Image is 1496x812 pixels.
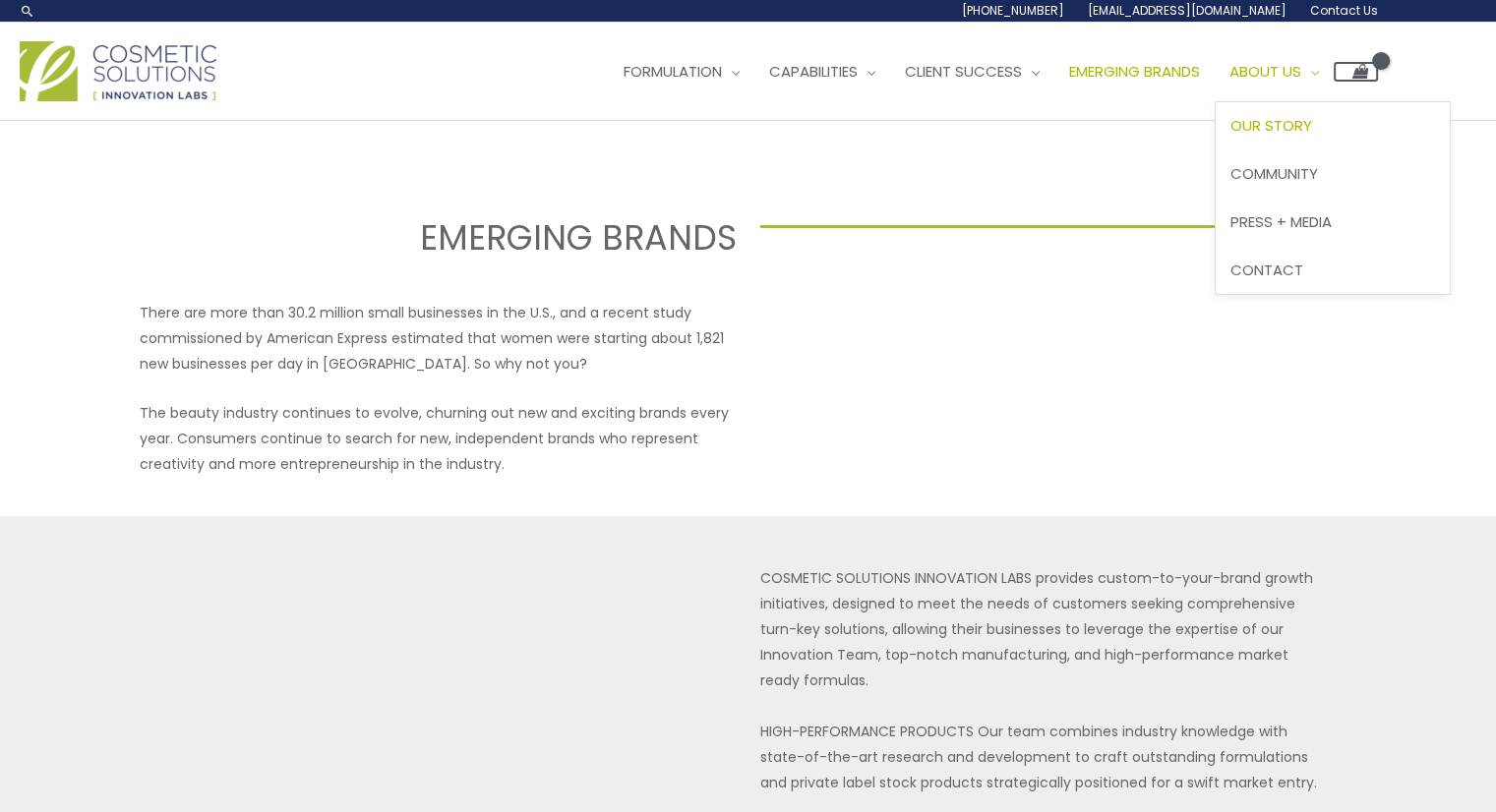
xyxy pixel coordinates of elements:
[140,400,737,477] p: The beauty industry continues to evolve, churning out new and exciting brands every year. Consume...
[1310,2,1378,19] span: Contact Us
[1216,246,1450,294] a: Contact
[1230,260,1303,280] span: Contact
[962,2,1064,19] span: [PHONE_NUMBER]
[20,41,216,101] img: Cosmetic Solutions Logo
[754,42,890,101] a: Capabilities
[1334,62,1378,82] a: View Shopping Cart, empty
[103,215,737,261] h2: EMERGING BRANDS
[140,300,737,377] p: There are more than 30.2 million small businesses in the U.S., and a recent study commissioned by...
[1069,61,1200,82] span: Emerging Brands
[1216,198,1450,246] a: Press + Media
[594,42,1378,101] nav: Site Navigation
[1230,211,1332,232] span: Press + Media
[1215,42,1334,101] a: About Us
[1230,163,1318,184] span: Community
[20,3,35,19] a: Search icon link
[1054,42,1215,101] a: Emerging Brands
[1088,2,1287,19] span: [EMAIL_ADDRESS][DOMAIN_NAME]
[1216,102,1450,150] a: Our Story
[1216,150,1450,199] a: Community
[624,61,722,82] span: Formulation
[905,61,1022,82] span: Client Success
[609,42,754,101] a: Formulation
[890,42,1054,101] a: Client Success
[1230,115,1312,136] span: Our Story
[1229,61,1301,82] span: About Us
[769,61,858,82] span: Capabilities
